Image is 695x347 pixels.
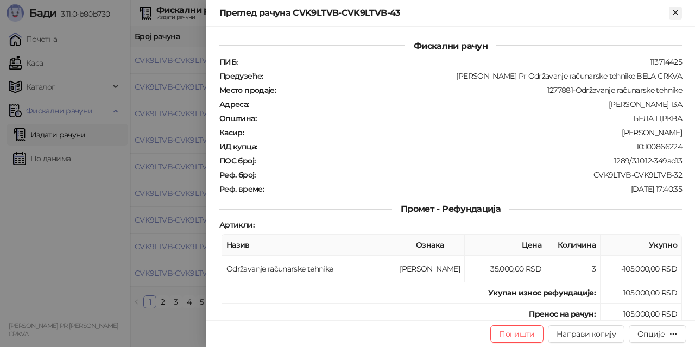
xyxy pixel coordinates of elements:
th: Назив [222,235,395,256]
div: [PERSON_NAME] Pr Održavanje računarske tehnike BELA CRKVA [264,71,683,81]
th: Количина [546,235,601,256]
th: Ознака [395,235,465,256]
strong: Адреса : [219,99,249,109]
strong: Место продаје : [219,85,276,95]
strong: Касир : [219,128,244,137]
strong: ПИБ : [219,57,237,67]
div: 10:100866224 [258,142,683,152]
th: Укупно [601,235,682,256]
strong: Реф. број : [219,170,256,180]
strong: ИД купца : [219,142,257,152]
div: [PERSON_NAME] 13А [250,99,683,109]
span: Промет - Рефундација [392,204,509,214]
strong: Укупан износ рефундације : [488,288,596,298]
td: 105.000,00 RSD [601,282,682,304]
strong: Артикли : [219,220,254,230]
div: 113714425 [238,57,683,67]
td: 105.000,00 RSD [601,304,682,325]
td: Održavanje računarske tehnike [222,256,395,282]
div: Преглед рачуна CVK9LTVB-CVK9LTVB-43 [219,7,669,20]
td: 35.000,00 RSD [465,256,546,282]
button: Опције [629,325,686,343]
div: [PERSON_NAME] [245,128,683,137]
strong: Пренос на рачун : [529,309,596,319]
strong: ПОС број : [219,156,255,166]
div: 1289/3.10.12-349ad13 [256,156,683,166]
div: [DATE] 17:40:35 [265,184,683,194]
div: CVK9LTVB-CVK9LTVB-32 [257,170,683,180]
button: Поништи [490,325,544,343]
td: [PERSON_NAME] [395,256,465,282]
td: 3 [546,256,601,282]
th: Цена [465,235,546,256]
button: Close [669,7,682,20]
button: Направи копију [548,325,624,343]
div: 1277881-Održavanje računarske tehnike [277,85,683,95]
td: -105.000,00 RSD [601,256,682,282]
span: Направи копију [557,329,616,339]
strong: Општина : [219,113,256,123]
strong: Реф. време : [219,184,264,194]
span: Фискални рачун [405,41,496,51]
strong: Предузеће : [219,71,263,81]
div: Опције [637,329,665,339]
div: БЕЛА ЦРКВА [257,113,683,123]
